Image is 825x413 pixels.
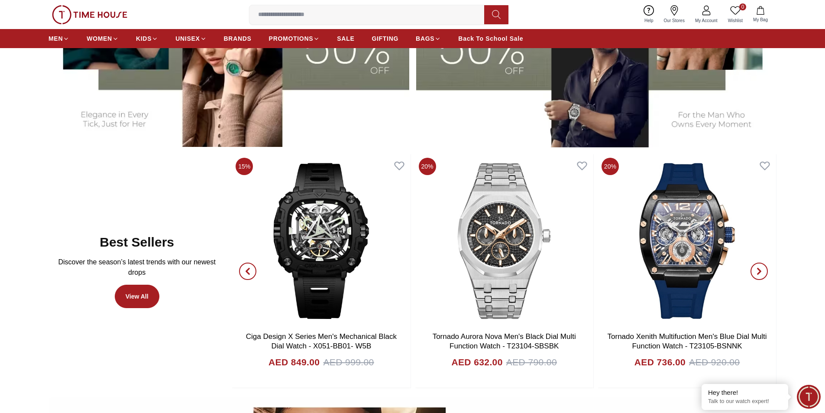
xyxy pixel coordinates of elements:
[458,34,523,43] span: Back To School Sale
[660,17,688,24] span: Our Stores
[451,355,502,369] h4: AED 632.00
[708,388,782,397] div: Hey there!
[337,31,354,46] a: SALE
[100,234,174,250] h2: Best Sellers
[49,34,63,43] span: MEN
[269,355,320,369] h4: AED 849.00
[659,3,690,26] a: Our Stores
[416,34,434,43] span: BAGS
[416,31,441,46] a: BAGS
[269,34,314,43] span: PROMOTIONS
[692,17,721,24] span: My Account
[337,34,354,43] span: SALE
[797,385,821,409] div: Chat Widget
[725,17,746,24] span: Wishlist
[748,4,773,25] button: My Bag
[750,16,771,23] span: My Bag
[372,34,398,43] span: GIFTING
[246,332,397,350] a: Ciga Design X Series Men's Mechanical Black Dial Watch - X051-BB01- W5B
[641,17,657,24] span: Help
[639,3,659,26] a: Help
[224,34,252,43] span: BRANDS
[723,3,748,26] a: 0Wishlist
[598,154,776,328] img: Tornado Xenith Multifuction Men's Blue Dial Multi Function Watch - T23105-BSNNK
[87,31,119,46] a: WOMEN
[175,34,200,43] span: UNISEX
[634,355,686,369] h4: AED 736.00
[419,158,436,175] span: 20%
[433,332,576,350] a: Tornado Aurora Nova Men's Black Dial Multi Function Watch - T23104-SBSBK
[458,31,523,46] a: Back To School Sale
[506,355,557,369] span: AED 790.00
[708,398,782,405] p: Talk to our watch expert!
[87,34,112,43] span: WOMEN
[52,5,127,24] img: ...
[415,154,593,328] img: Tornado Aurora Nova Men's Black Dial Multi Function Watch - T23104-SBSBK
[689,355,740,369] span: AED 920.00
[608,332,767,350] a: Tornado Xenith Multifuction Men's Blue Dial Multi Function Watch - T23105-BSNNK
[49,31,69,46] a: MEN
[115,285,159,308] a: View All
[602,158,619,175] span: 20%
[55,257,218,278] p: Discover the season’s latest trends with our newest drops
[232,154,410,328] img: Ciga Design X Series Men's Mechanical Black Dial Watch - X051-BB01- W5B
[136,34,152,43] span: KIDS
[136,31,158,46] a: KIDS
[323,355,374,369] span: AED 999.00
[175,31,206,46] a: UNISEX
[739,3,746,10] span: 0
[372,31,398,46] a: GIFTING
[224,31,252,46] a: BRANDS
[269,31,320,46] a: PROMOTIONS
